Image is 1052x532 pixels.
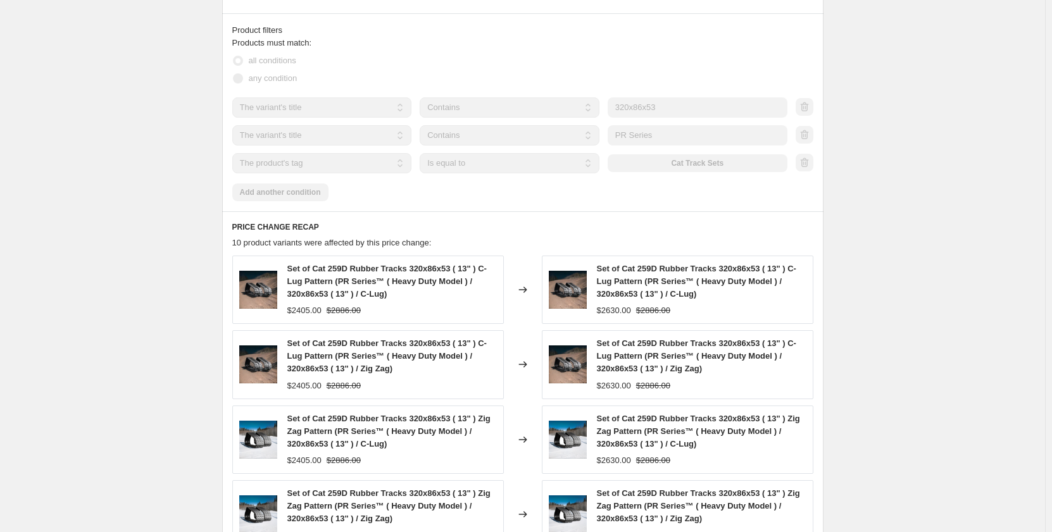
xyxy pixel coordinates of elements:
div: $2405.00 [287,380,322,392]
div: $2630.00 [597,380,631,392]
div: Product filters [232,24,813,37]
strike: $2886.00 [636,380,670,392]
div: $2630.00 [597,454,631,467]
h6: PRICE CHANGE RECAP [232,222,813,232]
span: Products must match: [232,38,312,47]
span: any condition [249,73,297,83]
div: $2405.00 [287,454,322,467]
img: cat-rubber-track-set-of-cat-259d-rubber-track-320x86x53-13-c-lug-pattern-44967953924412_80x.jpg [549,345,587,383]
img: cat-rubber-track-set-of-cat-259d-rubber-track-320x86x53-13-c-lug-pattern-44967953924412_80x.jpg [549,271,587,309]
img: cat-rubber-track-set-of-cat-259d-rubber-track-320x86x53-13-zig-zag-pattern-44967898153276_80x.png [239,421,277,459]
span: Set of Cat 259D Rubber Tracks 320x86x53 ( 13" ) Zig Zag Pattern (PR Series™ ( Heavy Duty Model ) ... [597,488,800,523]
div: $2630.00 [597,304,631,317]
span: Set of Cat 259D Rubber Tracks 320x86x53 ( 13" ) C-Lug Pattern (PR Series™ ( Heavy Duty Model ) / ... [287,264,487,299]
strike: $2886.00 [636,304,670,317]
span: all conditions [249,56,296,65]
strike: $2886.00 [327,454,361,467]
span: Set of Cat 259D Rubber Tracks 320x86x53 ( 13" ) Zig Zag Pattern (PR Series™ ( Heavy Duty Model ) ... [597,414,800,448]
img: cat-rubber-track-set-of-cat-259d-rubber-track-320x86x53-13-c-lug-pattern-44967953924412_80x.jpg [239,271,277,309]
span: Set of Cat 259D Rubber Tracks 320x86x53 ( 13" ) Zig Zag Pattern (PR Series™ ( Heavy Duty Model ) ... [287,414,491,448]
img: cat-rubber-track-set-of-cat-259d-rubber-track-320x86x53-13-zig-zag-pattern-44967898153276_80x.png [549,421,587,459]
div: $2405.00 [287,304,322,317]
span: 10 product variants were affected by this price change: [232,238,432,247]
strike: $2886.00 [636,454,670,467]
span: Set of Cat 259D Rubber Tracks 320x86x53 ( 13" ) C-Lug Pattern (PR Series™ ( Heavy Duty Model ) / ... [597,338,796,373]
img: cat-rubber-track-set-of-cat-259d-rubber-track-320x86x53-13-c-lug-pattern-44967953924412_80x.jpg [239,345,277,383]
span: Set of Cat 259D Rubber Tracks 320x86x53 ( 13" ) Zig Zag Pattern (PR Series™ ( Heavy Duty Model ) ... [287,488,491,523]
strike: $2886.00 [327,304,361,317]
span: Set of Cat 259D Rubber Tracks 320x86x53 ( 13" ) C-Lug Pattern (PR Series™ ( Heavy Duty Model ) / ... [597,264,796,299]
strike: $2886.00 [327,380,361,392]
span: Set of Cat 259D Rubber Tracks 320x86x53 ( 13" ) C-Lug Pattern (PR Series™ ( Heavy Duty Model ) / ... [287,338,487,373]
